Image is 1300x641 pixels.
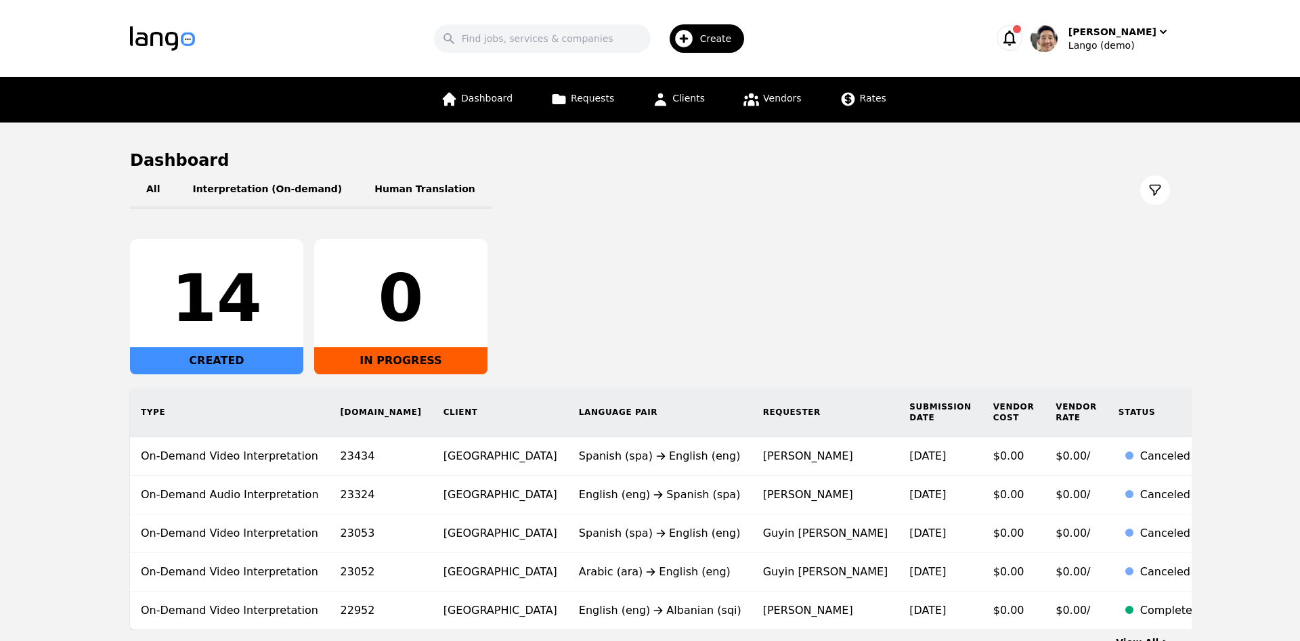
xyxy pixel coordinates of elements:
[330,388,433,437] th: [DOMAIN_NAME]
[909,449,946,462] time: [DATE]
[1056,565,1090,578] span: $0.00/
[330,553,433,592] td: 23052
[1056,449,1090,462] span: $0.00/
[330,592,433,630] td: 22952
[130,171,176,209] button: All
[752,592,899,630] td: [PERSON_NAME]
[433,437,568,476] td: [GEOGRAPHIC_DATA]
[982,437,1045,476] td: $0.00
[433,514,568,553] td: [GEOGRAPHIC_DATA]
[130,150,1170,171] h1: Dashboard
[130,592,330,630] td: On-Demand Video Interpretation
[1108,388,1210,437] th: Status
[358,171,492,209] button: Human Translation
[644,77,713,123] a: Clients
[1068,39,1170,52] div: Lango (demo)
[130,388,330,437] th: Type
[568,388,752,437] th: Language Pair
[1140,525,1199,541] div: Canceled
[831,77,894,123] a: Rates
[700,32,741,45] span: Create
[752,388,899,437] th: Requester
[909,565,946,578] time: [DATE]
[461,93,513,104] span: Dashboard
[1031,25,1170,52] button: User Profile[PERSON_NAME]Lango (demo)
[672,93,705,104] span: Clients
[1056,527,1090,539] span: $0.00/
[130,437,330,476] td: On-Demand Video Interpretation
[752,476,899,514] td: [PERSON_NAME]
[130,26,195,51] img: Logo
[982,592,1045,630] td: $0.00
[1140,564,1199,580] div: Canceled
[330,476,433,514] td: 23324
[176,171,358,209] button: Interpretation (On-demand)
[1031,25,1058,52] img: User Profile
[763,93,801,104] span: Vendors
[909,488,946,501] time: [DATE]
[141,266,292,331] div: 14
[898,388,982,437] th: Submission Date
[1140,487,1199,503] div: Canceled
[752,553,899,592] td: Guyin [PERSON_NAME]
[982,553,1045,592] td: $0.00
[433,388,568,437] th: Client
[909,604,946,617] time: [DATE]
[330,437,433,476] td: 23434
[571,93,614,104] span: Requests
[130,514,330,553] td: On-Demand Video Interpretation
[130,347,303,374] div: CREATED
[909,527,946,539] time: [DATE]
[579,602,741,619] div: English (eng) Albanian (sqi)
[433,553,568,592] td: [GEOGRAPHIC_DATA]
[735,77,809,123] a: Vendors
[433,77,521,123] a: Dashboard
[1140,448,1199,464] div: Canceled
[651,19,753,58] button: Create
[1140,602,1199,619] div: Completed
[130,476,330,514] td: On-Demand Audio Interpretation
[752,514,899,553] td: Guyin [PERSON_NAME]
[579,448,741,464] div: Spanish (spa) English (eng)
[1056,488,1090,501] span: $0.00/
[579,564,741,580] div: Arabic (ara) English (eng)
[982,476,1045,514] td: $0.00
[330,514,433,553] td: 23053
[982,514,1045,553] td: $0.00
[579,525,741,541] div: Spanish (spa) English (eng)
[434,24,651,53] input: Find jobs, services & companies
[982,388,1045,437] th: Vendor Cost
[325,266,477,331] div: 0
[1140,175,1170,205] button: Filter
[860,93,886,104] span: Rates
[130,553,330,592] td: On-Demand Video Interpretation
[433,476,568,514] td: [GEOGRAPHIC_DATA]
[1068,25,1156,39] div: [PERSON_NAME]
[1056,604,1090,617] span: $0.00/
[542,77,622,123] a: Requests
[433,592,568,630] td: [GEOGRAPHIC_DATA]
[579,487,741,503] div: English (eng) Spanish (spa)
[752,437,899,476] td: [PERSON_NAME]
[1045,388,1108,437] th: Vendor Rate
[314,347,487,374] div: IN PROGRESS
